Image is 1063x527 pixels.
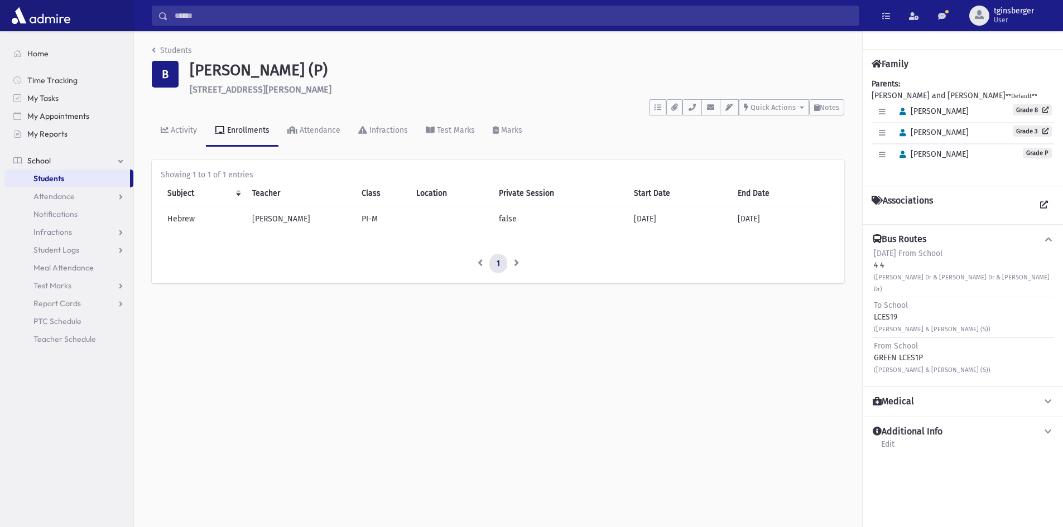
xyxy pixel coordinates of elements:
a: Meal Attendance [4,259,133,277]
small: ([PERSON_NAME] Dr & [PERSON_NAME] Dr & [PERSON_NAME] Dr) [874,274,1050,293]
span: Quick Actions [751,103,796,112]
a: Attendance [278,115,349,147]
button: Bus Routes [872,234,1054,245]
a: Time Tracking [4,71,133,89]
small: ([PERSON_NAME] & [PERSON_NAME] (S)) [874,366,990,374]
a: My Tasks [4,89,133,107]
a: View all Associations [1034,195,1054,215]
td: [DATE] [627,206,731,231]
td: [DATE] [731,206,835,231]
span: tginsberger [994,7,1034,16]
span: My Tasks [27,93,59,103]
span: Time Tracking [27,75,78,85]
div: Infractions [367,125,408,135]
span: Notes [820,103,839,112]
div: Showing 1 to 1 of 1 entries [161,169,835,181]
div: [PERSON_NAME] and [PERSON_NAME] [872,78,1054,177]
img: AdmirePro [9,4,73,27]
span: User [994,16,1034,25]
td: [PERSON_NAME] [246,206,355,231]
th: Private Session [492,181,627,206]
a: Teacher Schedule [4,330,133,348]
a: My Reports [4,125,133,143]
a: Attendance [4,187,133,205]
a: My Appointments [4,107,133,125]
div: 4 4 [874,248,1052,294]
span: Notifications [33,209,78,219]
h6: [STREET_ADDRESS][PERSON_NAME] [190,84,844,95]
span: Test Marks [33,281,71,291]
a: Student Logs [4,241,133,259]
a: Test Marks [417,115,484,147]
a: PTC Schedule [4,312,133,330]
td: Hebrew [161,206,246,231]
span: My Reports [27,129,68,139]
span: Attendance [33,191,75,201]
a: Edit [881,438,895,458]
span: Grade P [1023,148,1052,158]
div: Enrollments [225,125,270,135]
th: Teacher [246,181,355,206]
div: B [152,61,179,88]
div: Test Marks [435,125,475,135]
b: Parents: [872,79,900,89]
span: School [27,156,51,166]
input: Search [168,6,859,26]
span: Students [33,173,64,183]
h4: Additional Info [873,426,942,438]
a: Grade 3 [1013,125,1052,137]
nav: breadcrumb [152,45,192,61]
h4: Medical [873,396,914,408]
span: Home [27,49,49,59]
button: Medical [872,396,1054,408]
th: Class [355,181,410,206]
button: Additional Info [872,426,1054,438]
a: Infractions [4,223,133,241]
a: Activity [152,115,206,147]
a: Test Marks [4,277,133,294]
a: Infractions [349,115,417,147]
a: 1 [489,254,507,274]
td: false [492,206,627,231]
span: [DATE] From School [874,249,942,258]
div: GREEN LCES1P [874,340,990,375]
span: To School [874,301,908,310]
span: Student Logs [33,245,79,255]
small: ([PERSON_NAME] & [PERSON_NAME] (S)) [874,326,990,333]
button: Notes [809,99,844,115]
a: Grade 8 [1013,104,1052,115]
span: Infractions [33,227,72,237]
h4: Family [872,59,908,69]
h4: Associations [872,195,933,215]
th: Start Date [627,181,731,206]
span: My Appointments [27,111,89,121]
th: Subject [161,181,246,206]
div: Attendance [297,125,340,135]
span: Teacher Schedule [33,334,96,344]
span: PTC Schedule [33,316,81,326]
a: School [4,152,133,170]
a: Students [152,46,192,55]
a: Report Cards [4,294,133,312]
div: LCES19 [874,299,990,335]
h4: Bus Routes [873,234,926,245]
span: Report Cards [33,298,81,308]
span: [PERSON_NAME] [894,128,969,137]
a: Enrollments [206,115,278,147]
a: Marks [484,115,531,147]
div: Activity [169,125,197,135]
button: Quick Actions [739,99,809,115]
h1: [PERSON_NAME] (P) [190,61,844,80]
span: [PERSON_NAME] [894,149,969,159]
a: Notifications [4,205,133,223]
span: Meal Attendance [33,263,94,273]
th: End Date [731,181,835,206]
a: Home [4,45,133,62]
td: PI-M [355,206,410,231]
th: Location [410,181,492,206]
div: Marks [499,125,522,135]
span: [PERSON_NAME] [894,107,969,116]
span: From School [874,341,918,351]
a: Students [4,170,130,187]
